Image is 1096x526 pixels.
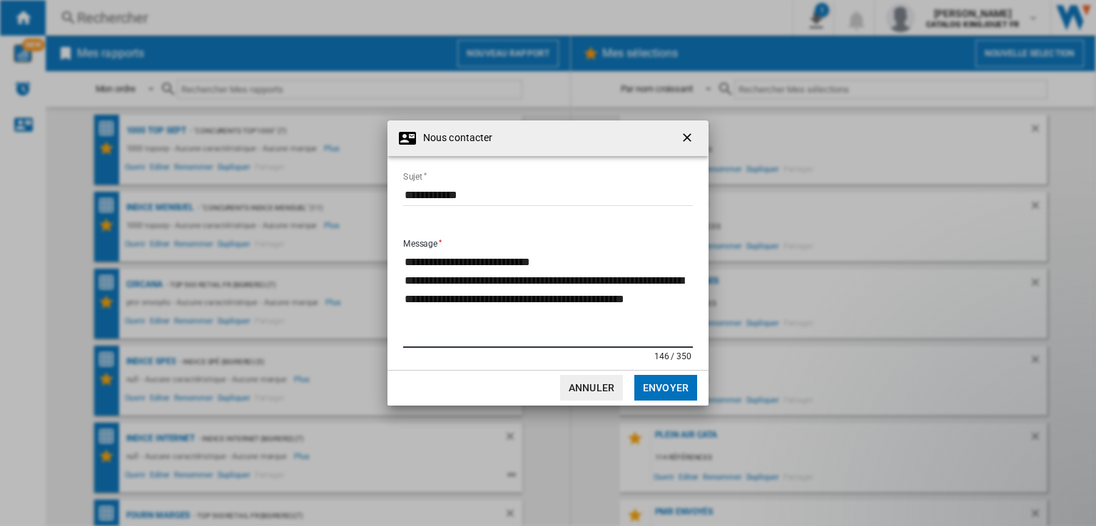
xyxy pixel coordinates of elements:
button: Envoyer [634,375,697,401]
h4: Nous contacter [416,131,492,145]
md-dialog: Nous contacter ... [387,120,709,406]
div: 146 / 350 [654,348,693,361]
button: Annuler [560,375,623,401]
button: getI18NText('BUTTONS.CLOSE_DIALOG') [674,124,703,153]
ng-md-icon: getI18NText('BUTTONS.CLOSE_DIALOG') [680,130,697,148]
